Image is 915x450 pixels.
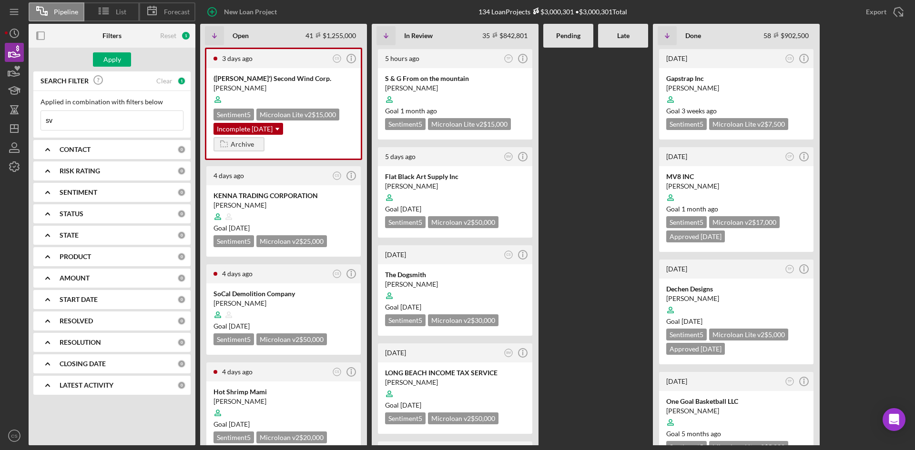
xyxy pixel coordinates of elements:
button: CS [783,52,796,65]
div: 1 [181,31,191,40]
time: 2025-09-02 14:37 [385,54,419,62]
div: [PERSON_NAME] [213,200,354,210]
b: SEARCH FILTER [41,77,89,85]
time: 2025-08-26 20:40 [385,349,406,357]
text: CS [335,57,340,60]
b: Done [685,32,701,40]
div: 0 [177,360,186,368]
a: 5 days agoBMFlat Black Art Supply Inc[PERSON_NAME]Goal [DATE]Sentiment5Microloan v2$50,000 [376,146,534,239]
time: 10/13/2025 [229,420,250,428]
a: 3 days agoCS([PERSON_NAME]') Second Wind Corp.[PERSON_NAME]Sentiment5Microloan Lite v2$15,000Inco... [205,48,362,160]
div: 58 $902,500 [763,31,809,40]
div: The Dogsmith [385,270,525,280]
div: 0 [177,231,186,240]
b: STATUS [60,210,83,218]
div: 0 [177,145,186,154]
time: 10/10/2025 [400,401,421,409]
div: ([PERSON_NAME]') Second Wind Corp. [213,74,354,83]
time: 2025-08-29 21:00 [222,368,253,376]
div: MV8 INC [666,172,806,181]
a: [DATE]TPDechen Designs[PERSON_NAME]Goal [DATE]Sentiment5Microloan Lite v2$5,000Approved [DATE] [658,258,815,366]
div: Archive [231,137,254,151]
div: 0 [177,274,186,282]
div: 0 [177,338,186,347]
div: Flat Black Art Supply Inc [385,172,525,181]
div: Microloan Lite v2 $5,000 [709,329,788,340]
a: [DATE]BMLONG BEACH INCOME TAX SERVICE[PERSON_NAME]Goal [DATE]Sentiment5Microloan v2$50,000 [376,342,534,435]
b: STATE [60,231,79,239]
span: Goal [666,107,717,115]
time: 10/10/2025 [400,205,421,213]
div: Microloan Lite v2 $15,000 [256,109,339,120]
div: [PERSON_NAME] [213,299,354,308]
button: BM [502,150,515,163]
div: [PERSON_NAME] [666,181,806,191]
div: 0 [177,295,186,304]
time: 2025-08-30 04:15 [213,171,244,180]
div: Sentiment 5 [385,412,426,424]
span: Goal [385,107,437,115]
time: 10/14/2025 [229,224,250,232]
div: Hot Shrimp Mami [213,387,354,397]
text: CP [788,155,792,158]
b: Filters [102,32,122,40]
text: BM [506,155,511,158]
b: Open [233,32,249,40]
div: Microloan Lite v2 $7,500 [709,118,788,130]
text: CS [507,253,511,256]
div: 0 [177,252,186,261]
div: 0 [177,188,186,197]
button: CS [331,268,344,280]
div: [PERSON_NAME] [385,378,525,387]
a: [DATE]CSThe Dogsmith[PERSON_NAME]Goal [DATE]Sentiment5Microloan v2$30,000 [376,244,534,337]
text: CS [11,433,17,439]
div: Sentiment 5 [385,216,426,228]
text: CS [788,57,793,60]
div: 0 [177,210,186,218]
time: 2025-06-10 04:24 [666,265,687,273]
button: Export [856,2,910,21]
div: 0 [177,317,186,325]
span: List [116,8,126,16]
div: Microloan v2 $30,000 [428,314,498,326]
time: 07/28/2025 [681,205,718,213]
button: CS [331,366,344,379]
button: Apply [93,52,131,67]
div: $3,000,301 [530,8,574,16]
b: START DATE [60,296,98,303]
text: TP [507,57,510,60]
span: Goal [666,317,702,325]
div: S & G From on the mountain [385,74,525,83]
div: Approved [DATE] [666,343,725,355]
text: TP [788,380,792,383]
div: Reset [160,32,176,40]
div: [PERSON_NAME] [666,294,806,303]
a: [DATE]CSGapstrap Inc[PERSON_NAME]Goal 3 weeks agoSentiment5Microloan Lite v2$7,500 [658,48,815,141]
div: KENNA TRADING CORPORATION [213,191,354,200]
time: 07/31/2025 [400,107,437,115]
b: Pending [556,32,580,40]
span: Pipeline [54,8,78,16]
time: 08/11/2025 [681,107,717,115]
div: Microloan Lite v2 $15,000 [428,118,511,130]
b: AMOUNT [60,274,90,282]
div: Microloan v2 $25,000 [256,235,327,247]
time: 2025-08-27 22:26 [385,250,406,259]
b: Late [617,32,630,40]
time: 10/10/2025 [229,322,250,330]
button: CS [331,52,344,65]
time: 04/01/2025 [681,430,721,438]
time: 05/30/2025 [681,317,702,325]
div: Sentiment 5 [213,333,254,345]
div: Microloan v2 $50,000 [256,333,327,345]
button: CS [502,249,515,261]
div: Sentiment 5 [666,329,707,340]
span: Goal [385,401,421,409]
div: Clear [156,77,173,85]
div: Apply [103,52,121,67]
b: SENTIMENT [60,189,97,196]
div: Applied in combination with filters below [41,98,183,106]
span: Goal [385,205,421,213]
div: Incomplete [DATE] [213,123,283,135]
b: RISK RATING [60,167,100,175]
